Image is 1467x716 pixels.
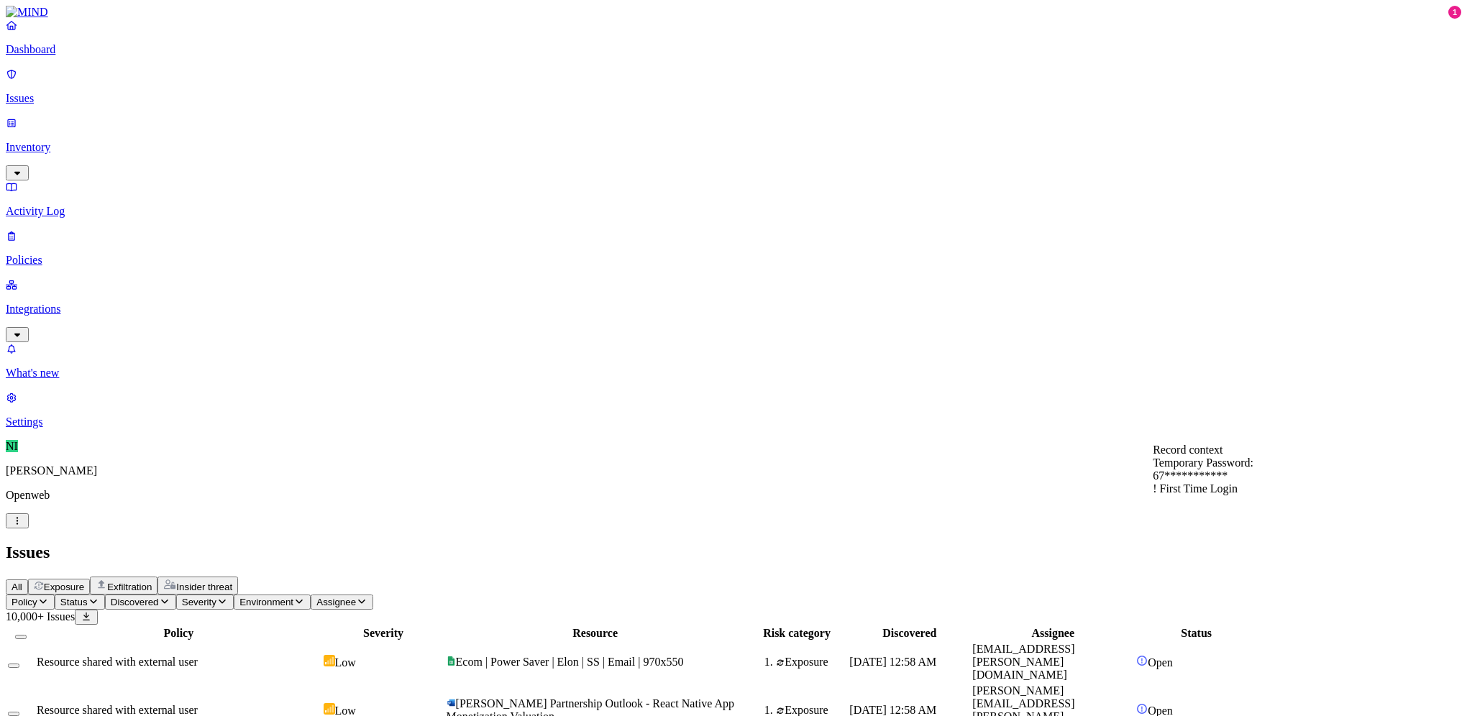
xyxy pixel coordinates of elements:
[6,254,1461,267] p: Policies
[6,141,1461,154] p: Inventory
[324,655,335,666] img: severity-low
[6,489,1461,502] p: Openweb
[972,627,1133,640] div: Assignee
[1136,627,1256,640] div: Status
[849,704,936,716] span: [DATE] 12:58 AM
[1148,656,1173,669] span: Open
[447,627,744,640] div: Resource
[6,543,1461,562] h2: Issues
[176,582,232,592] span: Insider threat
[324,703,335,715] img: severity-low
[6,416,1461,428] p: Settings
[6,43,1461,56] p: Dashboard
[37,704,198,716] span: Resource shared with external user
[1136,703,1148,715] img: status-open
[6,440,18,452] span: NI
[8,712,19,716] button: Select row
[8,664,19,668] button: Select row
[6,610,75,623] span: 10,000+ Issues
[12,597,37,607] span: Policy
[456,656,684,668] span: Ecom | Power Saver | Elon | SS | Email | 970x550
[6,464,1461,477] p: [PERSON_NAME]
[6,92,1461,105] p: Issues
[747,627,847,640] div: Risk category
[37,656,198,668] span: Resource shared with external user
[335,656,356,669] span: Low
[6,6,48,19] img: MIND
[324,627,444,640] div: Severity
[60,597,88,607] span: Status
[776,656,847,669] div: Exposure
[1136,655,1148,666] img: status-open
[849,656,936,668] span: [DATE] 12:58 AM
[111,597,159,607] span: Discovered
[107,582,152,592] span: Exfiltration
[37,627,321,640] div: Policy
[15,635,27,639] button: Select all
[6,367,1461,380] p: What's new
[6,205,1461,218] p: Activity Log
[849,627,969,640] div: Discovered
[447,698,456,707] img: microsoft-word
[316,597,356,607] span: Assignee
[1153,444,1253,456] div: Record context
[12,582,22,592] span: All
[44,582,84,592] span: Exposure
[239,597,293,607] span: Environment
[182,597,216,607] span: Severity
[1448,6,1461,19] div: 1
[6,303,1461,316] p: Integrations
[447,656,456,666] img: google-sheets
[972,643,1074,681] span: [EMAIL_ADDRESS][PERSON_NAME][DOMAIN_NAME]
